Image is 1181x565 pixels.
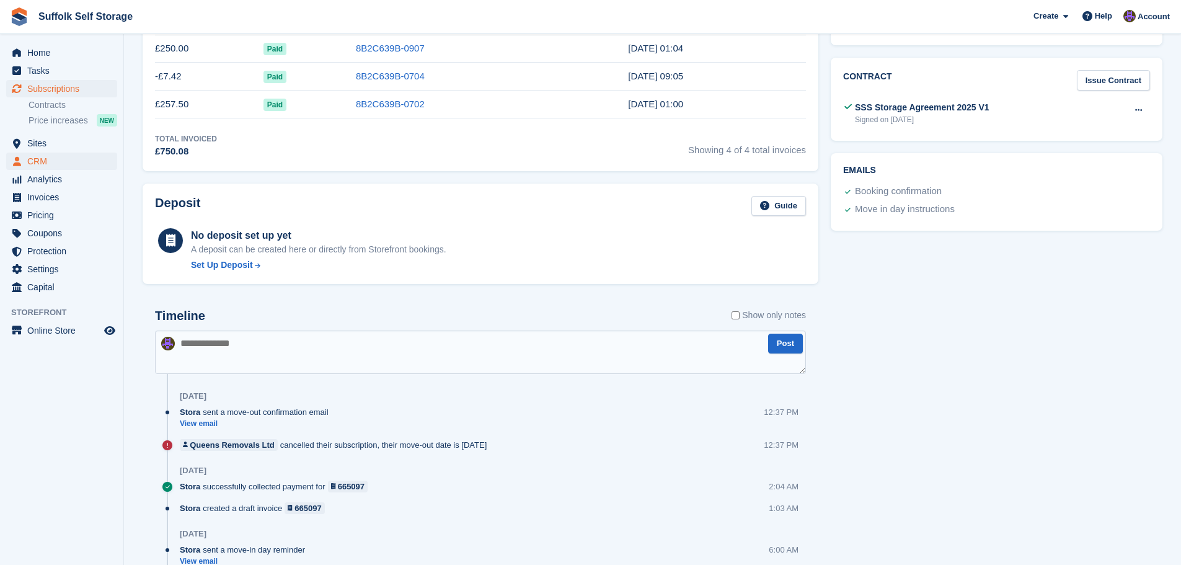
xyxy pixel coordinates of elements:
[285,502,325,514] a: 665097
[6,44,117,61] a: menu
[180,544,200,556] span: Stora
[628,99,683,109] time: 2025-05-30 00:00:52 UTC
[263,71,286,83] span: Paid
[6,171,117,188] a: menu
[29,115,88,127] span: Price increases
[1138,11,1170,23] span: Account
[751,196,806,216] a: Guide
[328,481,368,492] a: 665097
[6,260,117,278] a: menu
[6,80,117,97] a: menu
[29,99,117,111] a: Contracts
[843,70,892,91] h2: Contract
[190,439,275,451] div: Queens Removals Ltd
[27,189,102,206] span: Invoices
[732,309,806,322] label: Show only notes
[688,133,806,159] span: Showing 4 of 4 total invoices
[6,62,117,79] a: menu
[27,225,102,242] span: Coupons
[180,406,335,418] div: sent a move-out confirmation email
[27,62,102,79] span: Tasks
[1077,70,1150,91] a: Issue Contract
[180,502,331,514] div: created a draft invoice
[191,259,446,272] a: Set Up Deposit
[769,481,798,492] div: 2:04 AM
[155,309,205,323] h2: Timeline
[732,309,740,322] input: Show only notes
[180,544,311,556] div: sent a move-in day reminder
[180,529,206,539] div: [DATE]
[6,153,117,170] a: menu
[764,406,798,418] div: 12:37 PM
[855,101,989,114] div: SSS Storage Agreement 2025 V1
[155,145,217,159] div: £750.08
[180,481,374,492] div: successfully collected payment for
[855,114,989,125] div: Signed on [DATE]
[1123,10,1136,22] img: Emma
[180,419,335,429] a: View email
[33,6,138,27] a: Suffolk Self Storage
[102,323,117,338] a: Preview store
[6,135,117,152] a: menu
[11,306,123,319] span: Storefront
[155,63,263,91] td: -£7.42
[356,99,425,109] a: 8B2C639B-0702
[1095,10,1112,22] span: Help
[263,43,286,55] span: Paid
[180,439,278,451] a: Queens Removals Ltd
[155,133,217,145] div: Total Invoiced
[180,439,493,451] div: cancelled their subscription, their move-out date is [DATE]
[294,502,321,514] div: 665097
[769,502,798,514] div: 1:03 AM
[628,43,683,53] time: 2025-06-30 00:04:10 UTC
[161,337,175,350] img: Emma
[155,35,263,63] td: £250.00
[27,242,102,260] span: Protection
[27,80,102,97] span: Subscriptions
[768,334,803,354] button: Post
[769,544,798,556] div: 6:00 AM
[356,43,425,53] a: 8B2C639B-0907
[29,113,117,127] a: Price increases NEW
[155,91,263,118] td: £257.50
[6,242,117,260] a: menu
[10,7,29,26] img: stora-icon-8386f47178a22dfd0bd8f6a31ec36ba5ce8667c1dd55bd0f319d3a0aa187defe.svg
[180,406,200,418] span: Stora
[27,171,102,188] span: Analytics
[6,189,117,206] a: menu
[27,135,102,152] span: Sites
[6,278,117,296] a: menu
[628,71,683,81] time: 2025-05-30 08:05:02 UTC
[1033,10,1058,22] span: Create
[855,184,942,199] div: Booking confirmation
[27,207,102,224] span: Pricing
[855,202,955,217] div: Move in day instructions
[191,243,446,256] p: A deposit can be created here or directly from Storefront bookings.
[27,260,102,278] span: Settings
[6,207,117,224] a: menu
[27,153,102,170] span: CRM
[27,278,102,296] span: Capital
[764,439,798,451] div: 12:37 PM
[6,322,117,339] a: menu
[27,322,102,339] span: Online Store
[843,166,1150,176] h2: Emails
[180,481,200,492] span: Stora
[180,391,206,401] div: [DATE]
[155,196,200,216] h2: Deposit
[338,481,365,492] div: 665097
[27,44,102,61] span: Home
[191,259,253,272] div: Set Up Deposit
[97,114,117,127] div: NEW
[263,99,286,111] span: Paid
[191,228,446,243] div: No deposit set up yet
[356,71,425,81] a: 8B2C639B-0704
[180,466,206,476] div: [DATE]
[180,502,200,514] span: Stora
[6,225,117,242] a: menu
